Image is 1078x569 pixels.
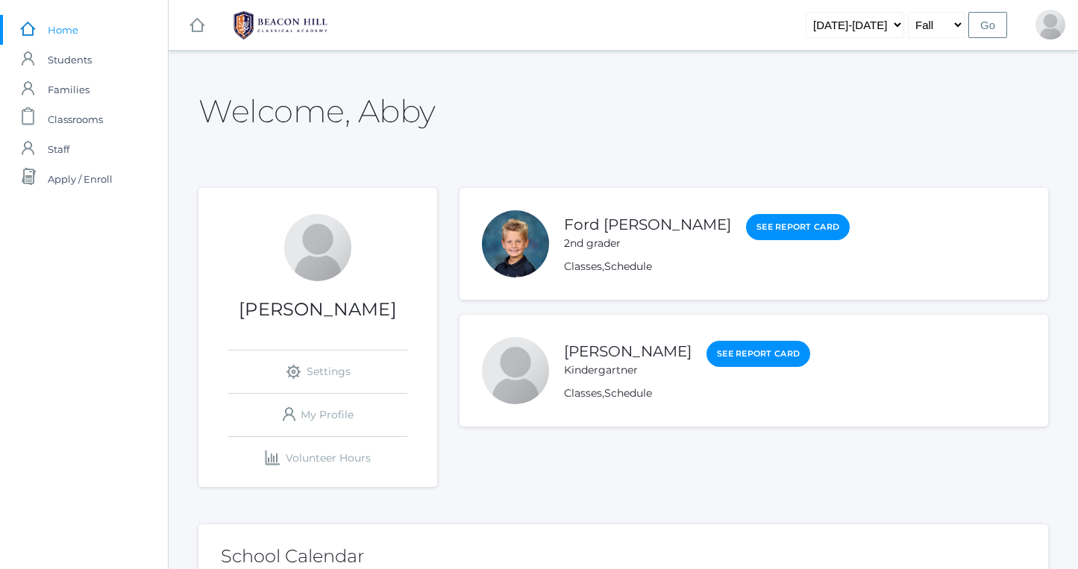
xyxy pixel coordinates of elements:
div: Cole McCollum [482,337,549,404]
div: Kindergartner [564,362,692,378]
a: Schedule [604,260,652,273]
a: Classes [564,386,602,400]
span: Classrooms [48,104,103,134]
a: [PERSON_NAME] [564,342,692,360]
div: Ford McCollum [482,210,549,277]
a: Schedule [604,386,652,400]
a: My Profile [228,394,407,436]
h2: Welcome, Abby [198,94,436,128]
span: Students [48,45,92,75]
img: BHCALogos-05-308ed15e86a5a0abce9b8dd61676a3503ac9727e845dece92d48e8588c001991.png [225,7,336,44]
a: Classes [564,260,602,273]
div: , [564,259,850,274]
span: Home [48,15,78,45]
a: See Report Card [746,214,850,240]
a: Volunteer Hours [228,437,407,480]
a: See Report Card [706,341,810,367]
span: Families [48,75,90,104]
div: 2nd grader [564,236,731,251]
div: Abby McCollum [284,214,351,281]
span: Staff [48,134,69,164]
a: Settings [228,350,407,393]
div: Abby McCollum [1035,10,1065,40]
span: Apply / Enroll [48,164,113,194]
input: Go [968,12,1007,38]
a: Ford [PERSON_NAME] [564,216,731,233]
div: , [564,386,810,401]
h2: School Calendar [221,547,1026,566]
h1: [PERSON_NAME] [198,300,437,319]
